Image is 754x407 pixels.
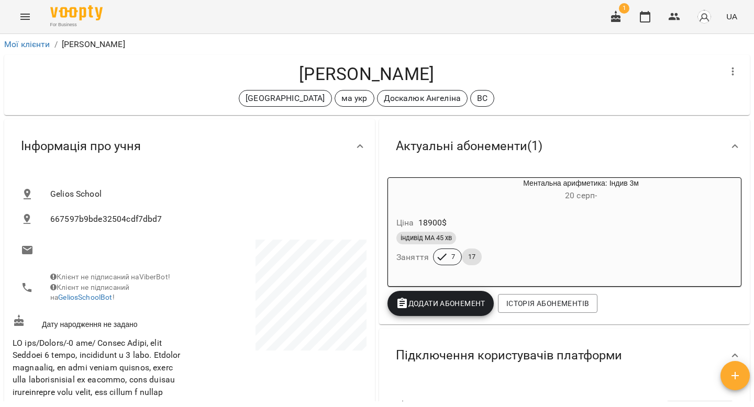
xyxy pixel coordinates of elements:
[445,252,461,262] span: 7
[62,38,125,51] p: [PERSON_NAME]
[722,7,741,26] button: UA
[506,297,589,310] span: Історія абонементів
[462,252,482,262] span: 17
[246,92,325,105] p: [GEOGRAPHIC_DATA]
[13,63,720,85] h4: [PERSON_NAME]
[384,92,461,105] p: Доскалюк Ангеліна
[379,329,750,382] div: Підключення користувачів платформи
[726,11,737,22] span: UA
[50,21,103,28] span: For Business
[470,90,494,107] div: ВС
[396,216,414,230] h6: Ціна
[396,250,429,265] h6: Заняття
[58,293,112,301] a: GeliosSchoolBot
[54,38,58,51] li: /
[619,3,629,14] span: 1
[4,119,375,173] div: Інформація про учня
[13,4,38,29] button: Menu
[21,138,141,154] span: Інформація про учня
[335,90,374,107] div: ма укр
[396,297,485,310] span: Додати Абонемент
[377,90,468,107] div: Доскалюк Ангеліна
[418,217,447,229] p: 18900 $
[396,138,542,154] span: Актуальні абонементи ( 1 )
[50,188,358,200] span: Gelios School
[50,213,358,225] span: 667597b9bde32504cdf7dbd7
[396,233,456,243] span: індивід МА 45 хв
[4,38,750,51] nav: breadcrumb
[477,92,487,105] p: ВС
[239,90,332,107] div: [GEOGRAPHIC_DATA]
[50,5,103,20] img: Voopty Logo
[697,9,712,24] img: avatar_s.png
[50,273,170,281] span: Клієнт не підписаний на ViberBot!
[10,312,190,332] div: Дату народження не задано
[379,119,750,173] div: Актуальні абонементи(1)
[388,178,724,278] button: Ментальна арифметика: Індив 3м20 серп- Ціна18900$індивід МА 45 хвЗаняття717
[341,92,368,105] p: ма укр
[396,347,622,364] span: Підключення користувачів платформи
[4,39,50,49] a: Мої клієнти
[50,283,129,302] span: Клієнт не підписаний на !
[388,178,438,203] div: Ментальна арифметика: Індив 3м
[565,190,597,200] span: 20 серп -
[498,294,597,313] button: Історія абонементів
[438,178,724,203] div: Ментальна арифметика: Індив 3м
[387,291,494,316] button: Додати Абонемент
